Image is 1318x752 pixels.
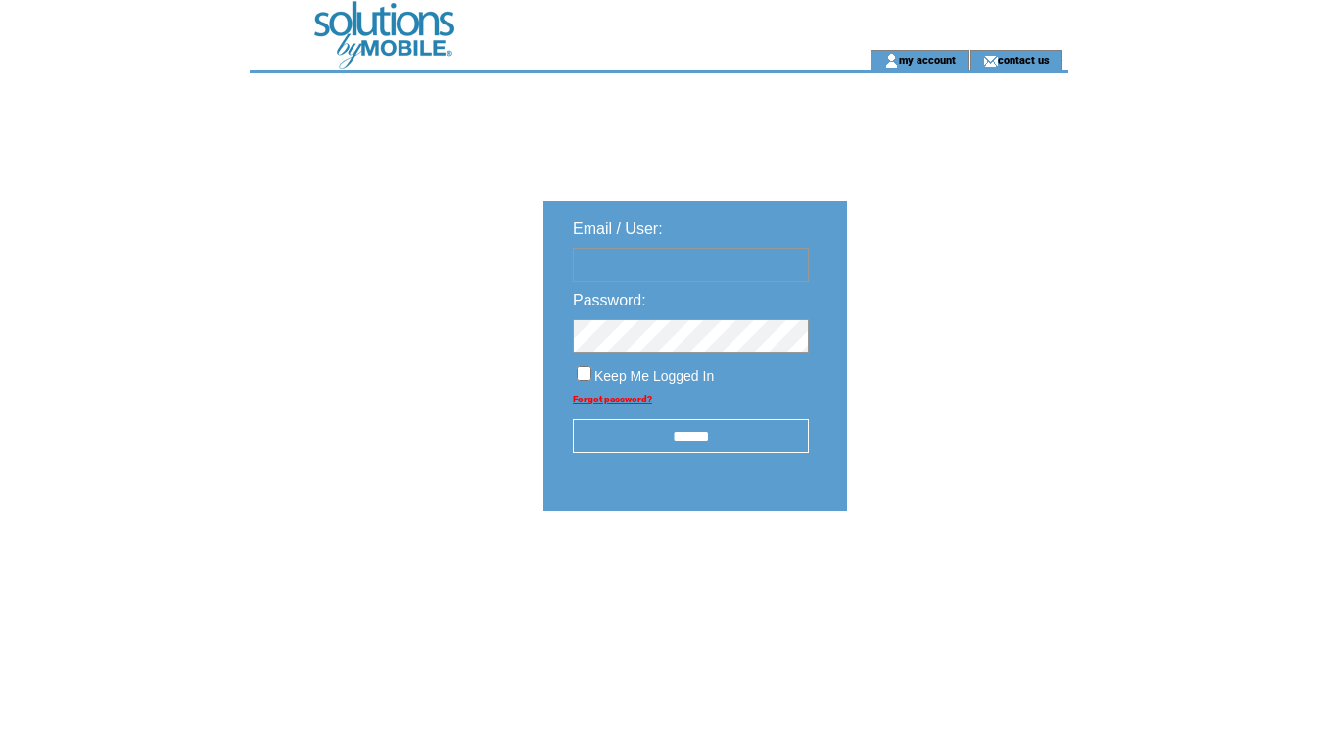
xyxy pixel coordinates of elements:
[573,394,652,404] a: Forgot password?
[983,53,998,69] img: contact_us_icon.gif;jsessionid=90D3397EBF3831FB7034D76145392D12
[904,560,1002,585] img: transparent.png;jsessionid=90D3397EBF3831FB7034D76145392D12
[573,220,663,237] span: Email / User:
[573,292,646,308] span: Password:
[998,53,1050,66] a: contact us
[884,53,899,69] img: account_icon.gif;jsessionid=90D3397EBF3831FB7034D76145392D12
[594,368,714,384] span: Keep Me Logged In
[899,53,956,66] a: my account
